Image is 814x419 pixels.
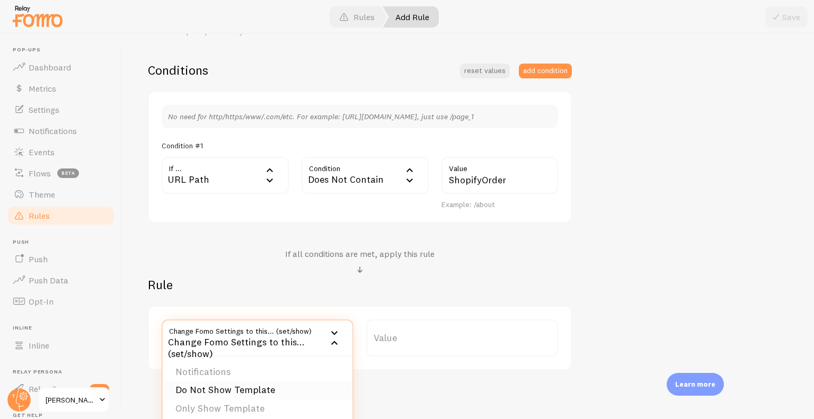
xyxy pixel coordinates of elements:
[6,99,116,120] a: Settings
[6,291,116,312] a: Opt-In
[285,248,435,260] h4: If all conditions are met, apply this rule
[441,157,558,175] label: Value
[6,120,116,141] a: Notifications
[168,111,552,122] p: No need for http/https/www/.com/etc. For example: [URL][DOMAIN_NAME], just use /page_1
[162,141,203,150] h5: Condition #1
[519,64,572,78] button: add condition
[13,325,116,332] span: Inline
[460,64,510,78] button: reset values
[675,379,715,389] p: Learn more
[13,412,116,419] span: Get Help
[29,210,50,221] span: Rules
[148,277,572,293] h2: Rule
[29,296,54,307] span: Opt-In
[29,147,55,157] span: Events
[29,275,68,286] span: Push Data
[162,157,289,194] div: URL Path
[13,369,116,376] span: Relay Persona
[90,384,109,394] span: new
[11,3,64,30] img: fomo-relay-logo-orange.svg
[6,78,116,99] a: Metrics
[29,104,59,115] span: Settings
[6,184,116,205] a: Theme
[148,62,208,78] h2: Conditions
[6,163,116,184] a: Flows beta
[441,200,558,210] div: Example: /about
[29,384,83,394] span: Relay Persona
[6,270,116,291] a: Push Data
[13,47,116,54] span: Pop-ups
[6,248,116,270] a: Push
[38,387,110,413] a: [PERSON_NAME]
[667,373,724,396] div: Learn more
[6,378,116,399] a: Relay Persona new
[162,319,353,356] div: Change Fomo Settings to this... (set/show)
[302,157,429,194] div: Does Not Contain
[29,83,56,94] span: Metrics
[29,254,48,264] span: Push
[6,57,116,78] a: Dashboard
[29,168,51,179] span: Flows
[163,381,352,399] li: Do Not Show Template
[29,62,71,73] span: Dashboard
[46,394,96,406] span: [PERSON_NAME]
[163,399,352,418] li: Only Show Template
[366,319,558,356] label: Value
[163,363,352,381] li: Notifications
[29,189,55,200] span: Theme
[13,239,116,246] span: Push
[57,168,79,178] span: beta
[6,205,116,226] a: Rules
[6,335,116,356] a: Inline
[29,340,49,351] span: Inline
[6,141,116,163] a: Events
[29,126,77,136] span: Notifications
